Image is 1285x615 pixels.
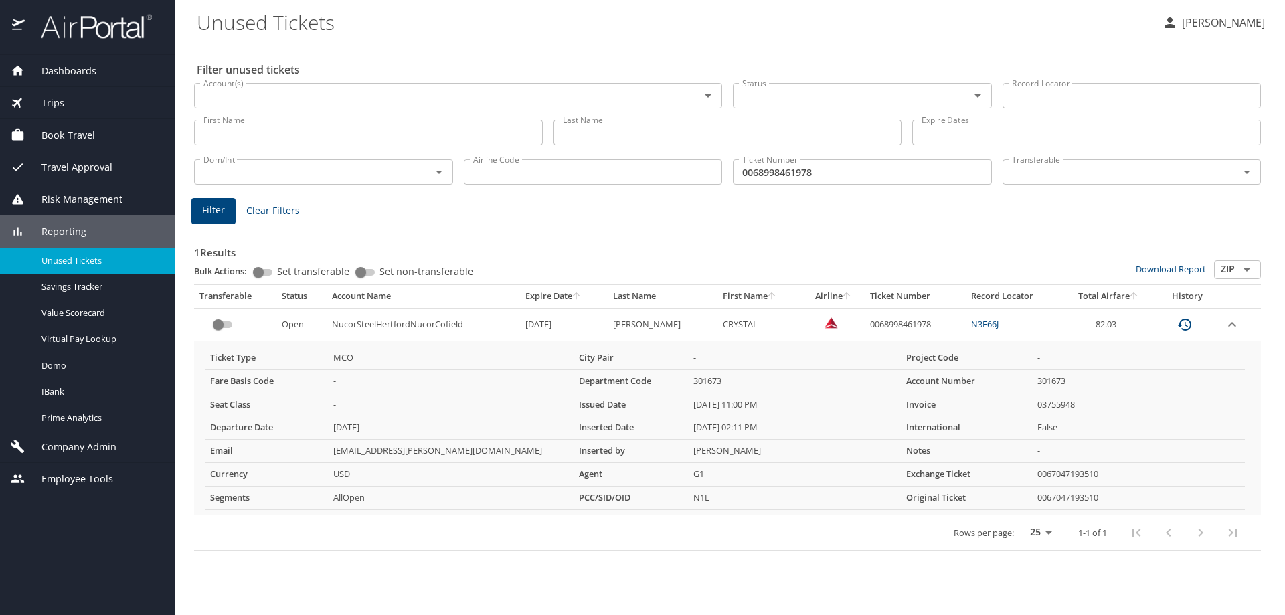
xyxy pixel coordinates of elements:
[25,472,113,487] span: Employee Tools
[865,285,966,308] th: Ticket Number
[1061,285,1155,308] th: Total Airfare
[574,440,688,463] th: Inserted by
[574,393,688,416] th: Issued Date
[194,285,1261,551] table: custom pagination table
[901,416,1032,440] th: International
[520,308,608,341] td: [DATE]
[1130,292,1139,301] button: sort
[194,237,1261,260] h3: 1 Results
[901,487,1032,510] th: Original Ticket
[572,292,582,301] button: sort
[25,160,112,175] span: Travel Approval
[1061,308,1155,341] td: 82.03
[574,416,688,440] th: Inserted Date
[1032,440,1245,463] td: -
[26,13,152,39] img: airportal-logo.png
[843,292,852,301] button: sort
[1155,285,1218,308] th: History
[688,463,901,487] td: G1
[205,347,1245,510] table: more info about unused tickets
[1019,523,1057,543] select: rows per page
[901,463,1032,487] th: Exchange Ticket
[971,318,999,330] a: N3F66J
[717,285,802,308] th: First Name
[1032,487,1245,510] td: 0067047193510
[328,416,574,440] td: [DATE]
[1032,463,1245,487] td: 0067047193510
[688,416,901,440] td: [DATE] 02:11 PM
[1032,393,1245,416] td: 03755948
[328,440,574,463] td: [EMAIL_ADDRESS][PERSON_NAME][DOMAIN_NAME]
[520,285,608,308] th: Expire Date
[197,1,1151,43] h1: Unused Tickets
[194,265,258,277] p: Bulk Actions:
[1224,317,1240,333] button: expand row
[25,224,86,239] span: Reporting
[825,316,838,329] img: Delta Airlines
[968,86,987,105] button: Open
[41,385,159,398] span: IBank
[25,64,96,78] span: Dashboards
[41,306,159,319] span: Value Scorecard
[608,308,717,341] td: [PERSON_NAME]
[191,198,236,224] button: Filter
[41,359,159,372] span: Domo
[430,163,448,181] button: Open
[574,463,688,487] th: Agent
[205,440,328,463] th: Email
[379,267,473,276] span: Set non-transferable
[802,285,865,308] th: Airline
[41,333,159,345] span: Virtual Pay Lookup
[202,202,225,219] span: Filter
[205,487,328,510] th: Segments
[966,285,1061,308] th: Record Locator
[688,369,901,393] td: 301673
[205,463,328,487] th: Currency
[41,254,159,267] span: Unused Tickets
[328,347,574,369] td: MCO
[328,393,574,416] td: -
[699,86,717,105] button: Open
[574,347,688,369] th: City Pair
[276,308,327,341] td: Open
[688,347,901,369] td: -
[25,192,122,207] span: Risk Management
[1156,11,1270,35] button: [PERSON_NAME]
[688,393,901,416] td: [DATE] 11:00 PM
[574,487,688,510] th: PCC/SID/OID
[277,267,349,276] span: Set transferable
[205,347,328,369] th: Ticket Type
[1032,416,1245,440] td: False
[246,203,300,219] span: Clear Filters
[901,393,1032,416] th: Invoice
[25,128,95,143] span: Book Travel
[205,393,328,416] th: Seat Class
[276,285,327,308] th: Status
[574,369,688,393] th: Department Code
[1136,263,1206,275] a: Download Report
[328,369,574,393] td: -
[954,529,1014,537] p: Rows per page:
[197,59,1264,80] h2: Filter unused tickets
[328,463,574,487] td: USD
[1032,369,1245,393] td: 301673
[1178,15,1265,31] p: [PERSON_NAME]
[205,416,328,440] th: Departure Date
[901,347,1032,369] th: Project Code
[688,487,901,510] td: N1L
[1032,347,1245,369] td: -
[327,308,520,341] td: NucorSteelHertfordNucorCofield
[41,280,159,293] span: Savings Tracker
[1237,260,1256,279] button: Open
[199,290,271,302] div: Transferable
[901,369,1032,393] th: Account Number
[328,487,574,510] td: AllOpen
[205,369,328,393] th: Fare Basis Code
[241,199,305,224] button: Clear Filters
[865,308,966,341] td: 0068998461978
[41,412,159,424] span: Prime Analytics
[1237,163,1256,181] button: Open
[608,285,717,308] th: Last Name
[768,292,777,301] button: sort
[327,285,520,308] th: Account Name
